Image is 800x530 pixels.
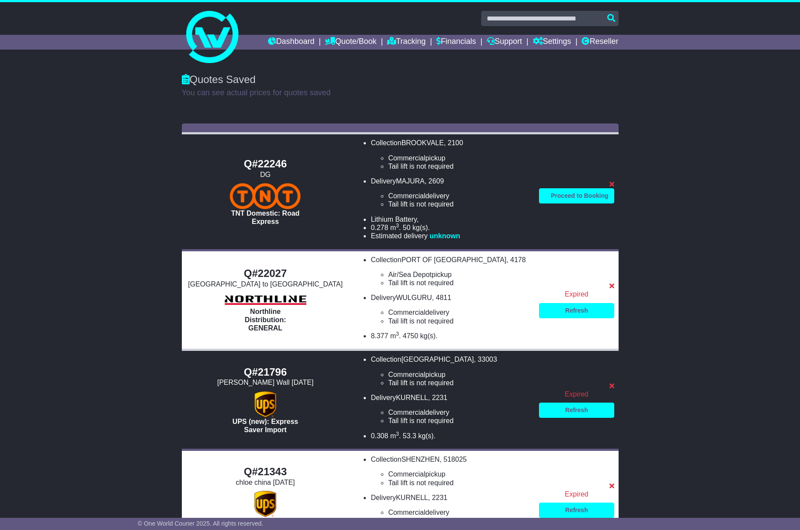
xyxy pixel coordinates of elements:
[186,366,345,379] div: Q#21796
[403,332,418,340] span: 4750
[186,267,345,280] div: Q#22027
[388,162,530,170] li: Tail lift is not required
[387,35,425,50] a: Tracking
[268,35,315,50] a: Dashboard
[396,177,425,185] span: MAJURA
[138,520,264,527] span: © One World Courier 2025. All rights reserved.
[388,271,432,278] span: Air/Sea Depot
[403,432,416,440] span: 53.3
[539,303,614,318] a: Refresh
[539,503,614,518] a: Refresh
[254,391,276,417] img: UPS (new): Express Saver Import
[371,293,530,325] li: Delivery
[403,224,411,231] span: 50
[425,177,444,185] span: , 2609
[388,370,530,379] li: pickup
[533,35,571,50] a: Settings
[371,215,530,223] div: Lithium Battery,
[244,308,286,332] span: Northline Distribution: GENERAL
[402,256,507,263] span: PORT OF [GEOGRAPHIC_DATA]
[388,200,530,208] li: Tail lift is not required
[388,192,530,200] li: delivery
[371,332,388,340] span: 8.377
[388,470,530,478] li: pickup
[396,431,399,437] sup: 3
[430,232,460,240] span: unknown
[539,290,614,298] div: Expired
[396,394,428,401] span: KURNELL
[371,393,530,425] li: Delivery
[388,317,530,325] li: Tail lift is not required
[506,256,526,263] span: , 4178
[539,390,614,398] div: Expired
[388,517,530,525] li: Tail lift is not required
[325,35,376,50] a: Quote/Book
[186,170,345,179] div: DG
[388,309,425,316] span: Commercial
[371,432,388,440] span: 0.308
[231,210,299,225] span: TNT Domestic: Road Express
[254,491,276,517] img: UPS (new): Express Saver Import
[388,154,530,162] li: pickup
[371,256,530,287] li: Collection
[402,356,474,363] span: [GEOGRAPHIC_DATA]
[388,479,530,487] li: Tail lift is not required
[402,139,444,147] span: BROOKVALE
[487,35,522,50] a: Support
[371,224,388,231] span: 0.278
[388,409,425,416] span: Commercial
[418,432,435,440] span: kg(s).
[230,183,301,209] img: TNT Domestic: Road Express
[396,223,399,229] sup: 3
[539,403,614,418] a: Refresh
[539,490,614,498] div: Expired
[390,432,401,440] span: m .
[371,493,530,525] li: Delivery
[388,192,425,200] span: Commercial
[539,188,614,203] a: Proceed to Booking
[388,509,425,516] span: Commercial
[388,308,530,317] li: delivery
[428,494,447,501] span: , 2231
[388,417,530,425] li: Tail lift is not required
[388,371,425,378] span: Commercial
[222,293,309,307] img: Northline Distribution: GENERAL
[428,394,447,401] span: , 2231
[388,408,530,417] li: delivery
[474,356,497,363] span: , 33003
[371,177,530,209] li: Delivery
[186,280,345,288] div: [GEOGRAPHIC_DATA] to [GEOGRAPHIC_DATA]
[388,279,530,287] li: Tail lift is not required
[444,139,463,147] span: , 2100
[388,508,530,517] li: delivery
[432,294,451,301] span: , 4811
[371,355,530,387] li: Collection
[232,418,298,433] span: UPS (new): Express Saver Import
[182,88,619,98] p: You can see actual prices for quotes saved
[390,332,401,340] span: m .
[186,466,345,478] div: Q#21343
[182,73,619,86] div: Quotes Saved
[186,378,345,387] div: [PERSON_NAME] Wall [DATE]
[388,270,530,279] li: pickup
[396,494,428,501] span: KURNELL
[436,35,476,50] a: Financials
[388,470,425,478] span: Commercial
[186,478,345,487] div: chloe china [DATE]
[420,332,438,340] span: kg(s).
[388,379,530,387] li: Tail lift is not required
[412,224,430,231] span: kg(s).
[402,456,440,463] span: SHENZHEN
[371,455,530,487] li: Collection
[388,154,425,162] span: Commercial
[371,139,530,170] li: Collection
[396,294,432,301] span: WULGURU
[396,331,399,337] sup: 3
[582,35,618,50] a: Reseller
[186,158,345,170] div: Q#22246
[390,224,401,231] span: m .
[440,456,467,463] span: , 518025
[371,232,530,240] li: Estimated delivery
